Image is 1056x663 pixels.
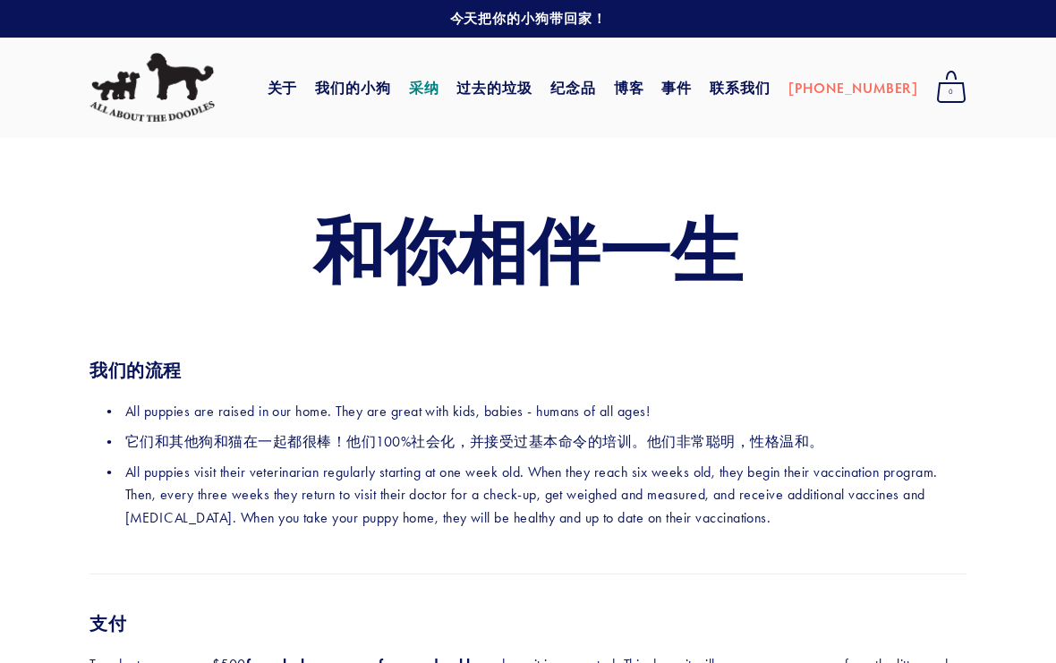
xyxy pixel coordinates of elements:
[788,72,918,104] a: [PHONE_NUMBER]
[125,461,967,530] p: All puppies visit their veterinarian regularly starting at one week old. When they reach six week...
[125,400,967,423] p: All puppies are raised in our home. They are great with kids, babies - humans of all ages!
[89,613,126,634] strong: 支付
[89,209,967,288] h1: 和你相伴一生
[550,72,596,104] a: 纪念品
[409,72,439,104] a: 采纳
[268,72,298,104] a: 关于
[89,360,182,381] strong: 我们的流程
[456,78,532,97] a: 过去的垃圾
[661,72,692,104] a: 事件
[89,53,215,123] img: 关于涂鸦的一切
[614,72,644,104] a: 博客
[315,72,391,104] a: 我们的小狗
[125,430,967,454] p: 它们和其他狗和猫在一起都很棒！他们100%社会化，并接受过基本命令的培训。他们非常聪明，性格温和。
[936,81,967,104] span: 0
[927,65,975,110] a: 购物车中有0件商品
[710,72,771,104] a: 联系我们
